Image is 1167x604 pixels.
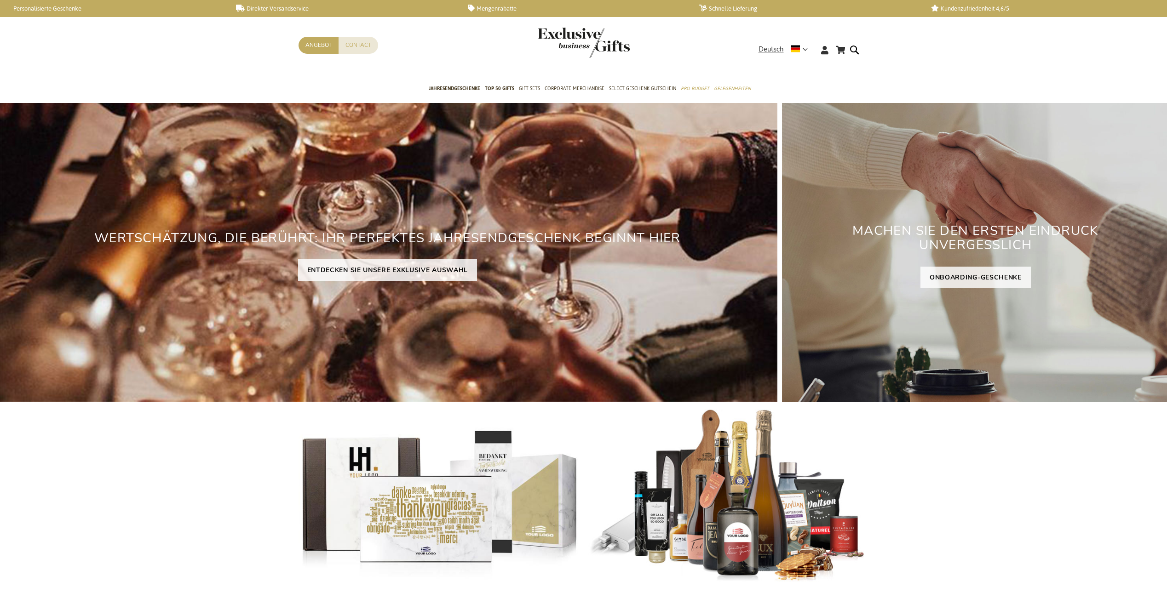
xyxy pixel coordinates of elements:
[931,5,1148,12] a: Kundenzufriedenheit 4,6/5
[538,28,630,58] img: Exclusive Business gifts logo
[429,84,480,93] span: Jahresendgeschenke
[538,28,584,58] a: store logo
[699,5,916,12] a: Schnelle Lieferung
[519,84,540,93] span: Gift Sets
[759,44,814,55] div: Deutsch
[920,267,1031,288] a: ONBOARDING-GESCHENKE
[298,259,477,281] a: ENTDECKEN SIE UNSERE EXKLUSIVE AUSWAHL
[468,5,684,12] a: Mengenrabatte
[759,44,784,55] span: Deutsch
[5,5,221,12] a: Personalisierte Geschenke
[588,409,869,584] img: Personalisierte Geschenke für Kunden und Mitarbeiter mit WirkungPersonalisierte Geschenke für Kun...
[339,37,378,54] a: Contact
[609,84,676,93] span: Select Geschenk Gutschein
[714,84,751,93] span: Gelegenheiten
[236,5,453,12] a: Direkter Versandservice
[545,84,604,93] span: Corporate Merchandise
[299,37,339,54] a: Angebot
[299,409,579,584] img: Gepersonaliseerde relatiegeschenken voor personeel en klanten
[485,84,514,93] span: TOP 50 Gifts
[681,84,709,93] span: Pro Budget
